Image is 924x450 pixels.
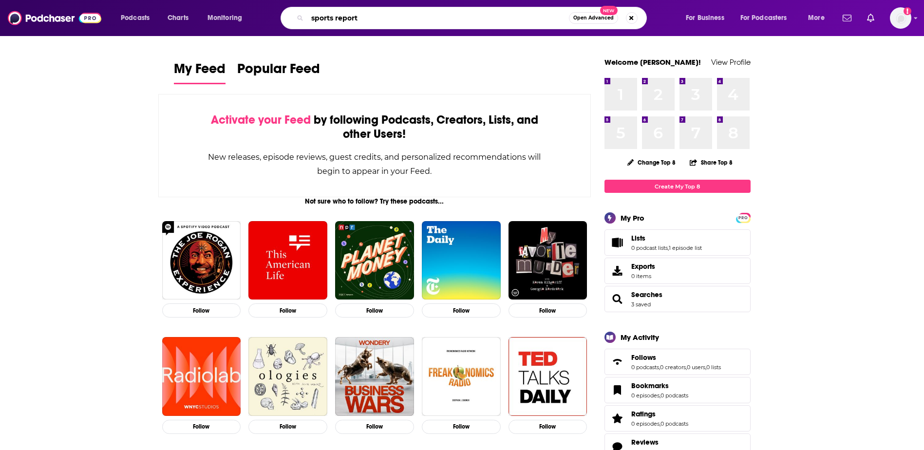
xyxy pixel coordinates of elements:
a: Follows [631,353,721,362]
span: Lists [631,234,645,243]
a: Popular Feed [237,60,320,84]
img: User Profile [890,7,911,29]
span: Lists [604,229,751,256]
div: Not sure who to follow? Try these podcasts... [158,197,591,206]
a: Welcome [PERSON_NAME]! [604,57,701,67]
div: New releases, episode reviews, guest credits, and personalized recommendations will begin to appe... [207,150,542,178]
button: Follow [248,420,327,434]
a: Lists [631,234,702,243]
a: 0 episodes [631,420,660,427]
span: , [705,364,706,371]
span: , [659,364,660,371]
span: PRO [737,214,749,222]
span: Monitoring [207,11,242,25]
span: 0 items [631,273,655,280]
a: Follows [608,355,627,369]
span: Bookmarks [631,381,669,390]
button: Follow [422,420,501,434]
div: by following Podcasts, Creators, Lists, and other Users! [207,113,542,141]
span: More [808,11,825,25]
a: Searches [631,290,662,299]
a: Ologies with Alie Ward [248,337,327,416]
a: 1 episode list [669,244,702,251]
a: Ratings [608,412,627,425]
img: The Daily [422,221,501,300]
a: 3 saved [631,301,651,308]
a: Bookmarks [608,383,627,397]
button: Follow [162,420,241,434]
span: My Feed [174,60,226,83]
a: View Profile [711,57,751,67]
span: Exports [631,262,655,271]
a: PRO [737,214,749,221]
div: Search podcasts, credits, & more... [290,7,656,29]
a: Exports [604,258,751,284]
a: 0 creators [660,364,686,371]
span: Follows [604,349,751,375]
a: Show notifications dropdown [839,10,855,26]
div: My Pro [621,213,644,223]
button: Follow [248,303,327,318]
span: Bookmarks [604,377,751,403]
a: 0 podcast lists [631,244,668,251]
span: New [600,6,618,15]
button: open menu [114,10,162,26]
a: Radiolab [162,337,241,416]
span: Ratings [604,405,751,431]
button: Share Top 8 [689,153,733,172]
img: Freakonomics Radio [422,337,501,416]
a: Reviews [631,438,688,447]
span: Logged in as WE_Broadcast [890,7,911,29]
img: Planet Money [335,221,414,300]
a: The Joe Rogan Experience [162,221,241,300]
button: open menu [801,10,837,26]
span: Activate your Feed [211,112,311,127]
a: Create My Top 8 [604,180,751,193]
button: Follow [335,303,414,318]
a: Charts [161,10,194,26]
img: TED Talks Daily [509,337,587,416]
a: Searches [608,292,627,306]
a: My Favorite Murder with Karen Kilgariff and Georgia Hardstark [509,221,587,300]
span: Podcasts [121,11,150,25]
button: Change Top 8 [622,156,682,169]
span: , [660,392,660,399]
span: , [686,364,687,371]
img: Business Wars [335,337,414,416]
span: For Podcasters [740,11,787,25]
img: This American Life [248,221,327,300]
a: 0 podcasts [660,420,688,427]
div: My Activity [621,333,659,342]
img: Podchaser - Follow, Share and Rate Podcasts [8,9,101,27]
span: , [660,420,660,427]
span: Reviews [631,438,659,447]
span: Searches [604,286,751,312]
button: Follow [509,420,587,434]
span: Open Advanced [573,16,614,20]
button: Follow [162,303,241,318]
span: Follows [631,353,656,362]
span: Popular Feed [237,60,320,83]
button: Follow [335,420,414,434]
a: 0 users [687,364,705,371]
a: 0 episodes [631,392,660,399]
button: Show profile menu [890,7,911,29]
span: , [668,244,669,251]
button: open menu [201,10,255,26]
button: Open AdvancedNew [569,12,618,24]
button: Follow [422,303,501,318]
button: open menu [734,10,801,26]
svg: Add a profile image [904,7,911,15]
span: Charts [168,11,189,25]
span: Ratings [631,410,656,418]
input: Search podcasts, credits, & more... [307,10,569,26]
a: My Feed [174,60,226,84]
